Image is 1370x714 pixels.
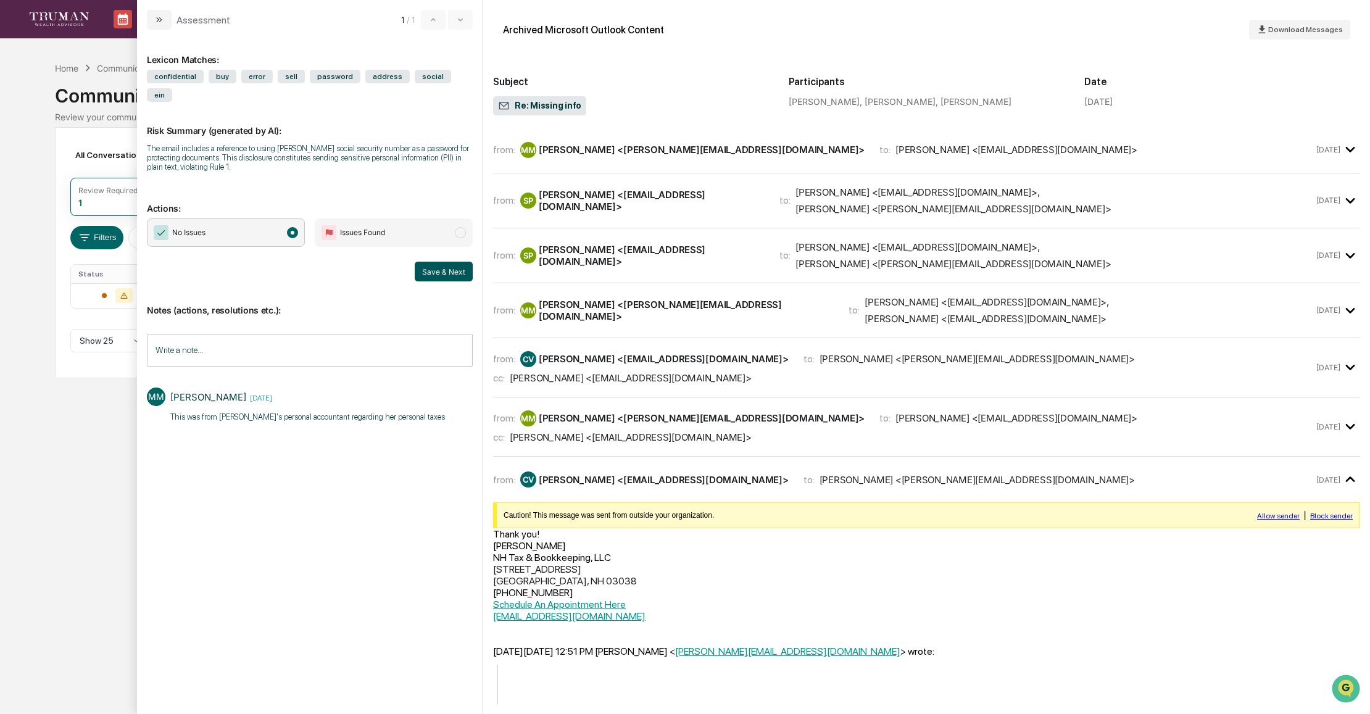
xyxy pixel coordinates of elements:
div: [PERSON_NAME] <[EMAIL_ADDRESS][DOMAIN_NAME]> [865,313,1106,325]
span: from: [493,304,515,316]
span: to: [849,304,860,316]
span: buy [209,70,236,83]
span: cc: [493,431,505,443]
p: Manage Tasks [132,20,194,29]
div: MM [520,302,536,318]
div: [PERSON_NAME] <[EMAIL_ADDRESS][DOMAIN_NAME]> [539,244,765,267]
time: Thursday, August 21, 2025 at 12:28:05 PM [1316,145,1340,154]
div: [PERSON_NAME] <[EMAIL_ADDRESS][DOMAIN_NAME]> [539,353,789,365]
p: Risk Summary (generated by AI): [147,110,473,136]
span: NH Tax & Bookkeeping, LLC [493,552,611,563]
span: cc: [493,372,505,384]
a: 🗄️Attestations [85,151,158,173]
img: Flag [322,225,336,240]
div: [DATE][DATE] 12:51 PM [PERSON_NAME] < > wrote: [493,646,1360,657]
div: MM [520,142,536,158]
time: Wednesday, August 27, 2025 at 11:51:31 AM [1316,422,1340,431]
div: [PERSON_NAME] <[EMAIL_ADDRESS][DOMAIN_NAME]> , [795,186,1039,198]
span: sell [278,70,305,83]
h2: Participants [789,76,1065,88]
span: Attestations [102,156,153,168]
span: from: [493,353,515,365]
th: Status [71,265,163,283]
div: 1 [78,197,82,208]
span: No Issues [172,226,205,239]
span: address [365,70,410,83]
time: Wednesday, August 27, 2025 at 9:40:25 AM [1316,363,1340,372]
input: Clear [32,56,204,69]
div: The email includes a reference to using [PERSON_NAME] social security number as a password for pr... [147,144,473,172]
div: Archived Microsoft Outlook Content [503,24,664,36]
div: All Conversations [70,145,164,165]
div: [PERSON_NAME] <[EMAIL_ADDRESS][DOMAIN_NAME]> , [795,241,1039,253]
div: SP [520,193,536,209]
div: [PERSON_NAME] <[EMAIL_ADDRESS][DOMAIN_NAME]> [510,372,752,384]
span: Pylon [123,209,149,218]
h2: Date [1084,76,1360,88]
span: password [310,70,360,83]
span: to: [879,144,890,156]
button: Date:[DATE] - [DATE] [128,226,230,249]
button: Start new chat [210,98,225,113]
span: from: [493,144,515,156]
time: Tuesday, August 26, 2025 at 11:26:05 AM [1316,305,1340,315]
h2: Subject [493,76,769,88]
button: Filters [70,226,124,249]
div: MM [520,410,536,426]
span: to: [879,412,890,424]
div: Review Required [78,186,138,195]
img: logo [30,12,89,25]
span: Data Lookup [25,179,78,191]
span: Issues Found [340,226,385,239]
p: Notes (actions, resolutions etc.): [147,290,473,315]
div: 🗄️ [89,157,99,167]
span: to: [779,249,791,261]
div: [PERSON_NAME] <[PERSON_NAME][EMAIL_ADDRESS][DOMAIN_NAME]> [539,412,865,424]
a: Powered byPylon [87,209,149,218]
time: Friday, August 22, 2025 at 1:41:16 PM [1316,251,1340,260]
div: Assessment [176,14,230,26]
img: 1746055101610-c473b297-6a78-478c-a979-82029cc54cd1 [12,94,35,117]
div: [PERSON_NAME] <[EMAIL_ADDRESS][DOMAIN_NAME]> [895,144,1137,156]
a: Block sender [1310,512,1353,520]
div: Review your communication records across channels [55,112,1315,122]
a: 🖐️Preclearance [7,151,85,173]
p: Actions: [147,188,473,214]
div: [PERSON_NAME] <[EMAIL_ADDRESS][DOMAIN_NAME]> [539,189,765,212]
div: Lexicon Matches: [147,39,473,65]
span: / 1 [407,15,418,25]
span: Preclearance [25,156,80,168]
div: [PERSON_NAME] <[EMAIL_ADDRESS][DOMAIN_NAME]> [510,431,752,443]
span: to: [779,194,791,206]
div: 🔎 [12,180,22,190]
span: Download Messages [1268,25,1343,34]
div: [PERSON_NAME] <[PERSON_NAME][EMAIL_ADDRESS][DOMAIN_NAME]> [820,353,1135,365]
div: [PERSON_NAME] <[EMAIL_ADDRESS][DOMAIN_NAME]> [895,412,1137,424]
a: Schedule An Appointment Here [493,599,626,610]
time: Wednesday, August 27, 2025 at 12:01:05 PM [1316,475,1340,484]
span: Re: Missing info [498,100,581,112]
div: [GEOGRAPHIC_DATA], NH 03038 [493,575,1360,587]
a: [EMAIL_ADDRESS][DOMAIN_NAME] [493,610,646,622]
span: from: [493,412,515,424]
span: | [1304,510,1306,520]
span: from: [493,249,515,261]
div: [PERSON_NAME] <[PERSON_NAME][EMAIL_ADDRESS][DOMAIN_NAME]> [795,203,1111,215]
td: Caution! This message was sent from outside your organization. [503,509,1097,521]
a: Allow sender [1257,512,1300,520]
div: SP [520,247,536,264]
div: Thank you! [493,528,1360,540]
span: 1 [401,15,404,25]
time: Wednesday, August 27, 2025 at 1:16:33 PM CDT [246,392,272,402]
span: social [415,70,451,83]
div: [PERSON_NAME] <[EMAIL_ADDRESS][DOMAIN_NAME]> , [865,296,1108,308]
div: [PERSON_NAME] [493,540,1360,622]
div: [PERSON_NAME] <[PERSON_NAME][EMAIL_ADDRESS][DOMAIN_NAME]> [795,258,1111,270]
span: to: [803,353,815,365]
span: ein [147,88,172,102]
div: Communications Archive [97,63,197,73]
span: confidential [147,70,204,83]
p: Calendar [132,10,194,20]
